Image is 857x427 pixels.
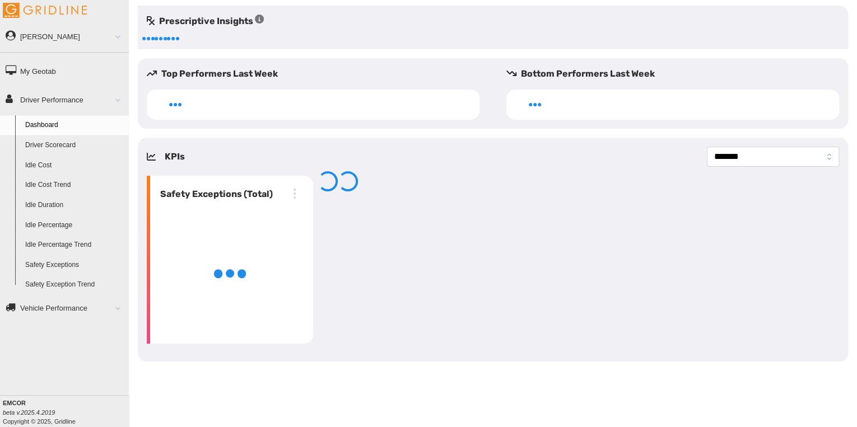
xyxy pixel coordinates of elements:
h6: Safety Exceptions (Total) [156,187,273,201]
div: Copyright © 2025, Gridline [3,398,129,426]
h5: KPIs [165,150,185,163]
a: Safety Exceptions [20,255,129,275]
i: beta v.2025.4.2019 [3,409,55,416]
a: Idle Percentage Trend [20,235,129,255]
img: Gridline [3,3,87,18]
h5: Bottom Performers Last Week [506,67,848,81]
a: Dashboard [20,115,129,135]
a: Idle Cost [20,156,129,176]
a: Idle Cost Trend [20,175,129,195]
h5: Top Performers Last Week [147,67,488,81]
a: Safety Exception Trend [20,275,129,295]
b: EMCOR [3,400,26,406]
a: Idle Percentage [20,215,129,236]
h5: Prescriptive Insights [147,15,264,28]
a: Driver Scorecard [20,135,129,156]
a: Idle Duration [20,195,129,215]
